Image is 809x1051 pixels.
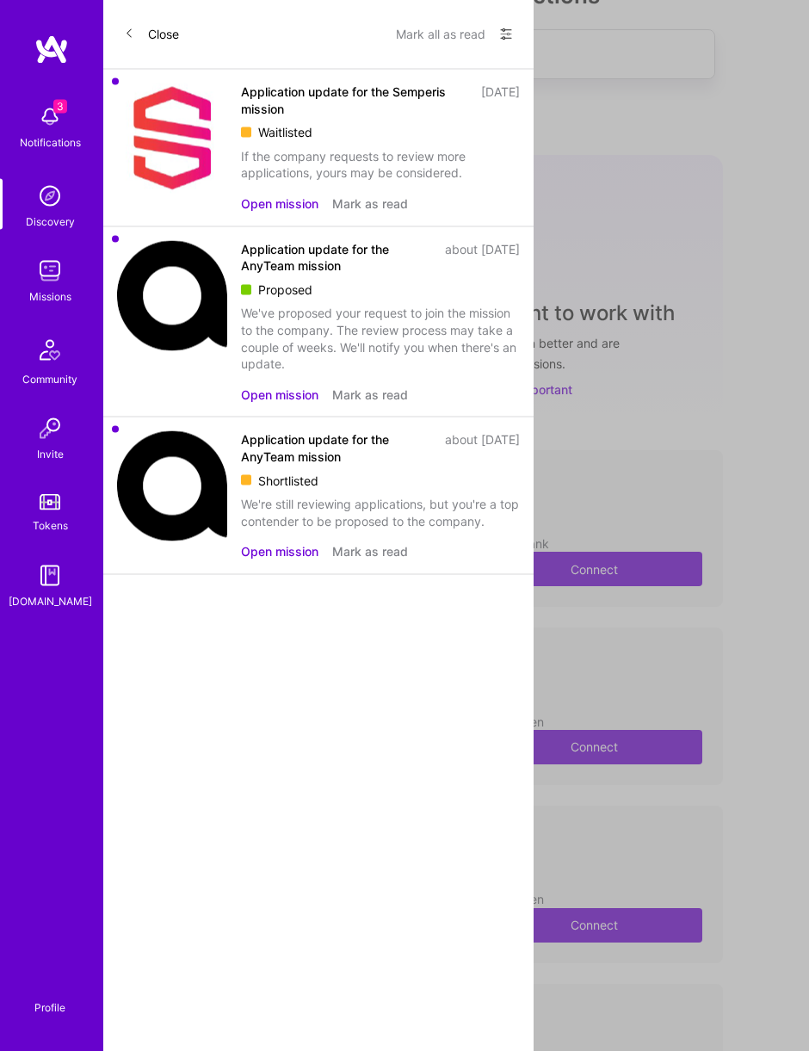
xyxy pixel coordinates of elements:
[117,431,227,541] img: Company Logo
[241,148,520,182] div: If the company requests to review more applications, yours may be considered.
[117,83,227,194] img: Company Logo
[241,496,520,529] div: We're still reviewing applications, but you're a top contender to be proposed to the company.
[332,543,408,560] button: Mark as read
[445,431,520,465] div: about [DATE]
[34,999,65,1017] div: Profile
[22,371,77,388] div: Community
[9,593,92,610] div: [DOMAIN_NAME]
[33,254,67,288] img: teamwork
[117,241,227,351] img: Company Logo
[481,83,520,117] div: [DATE]
[33,411,67,446] img: Invite
[29,330,71,371] img: Community
[33,179,67,213] img: discovery
[124,21,179,48] button: Close
[29,288,71,306] div: Missions
[332,386,408,404] button: Mark as read
[28,982,71,1017] a: Profile
[33,559,67,593] img: guide book
[33,100,67,134] img: bell
[241,83,471,117] div: Application update for the Semperis mission
[396,21,485,48] button: Mark all as read
[37,446,64,463] div: Invite
[332,195,408,213] button: Mark as read
[241,241,435,275] div: Application update for the AnyTeam mission
[53,100,67,114] span: 3
[241,305,520,372] div: We've proposed your request to join the mission to the company. The review process may take a cou...
[33,517,68,535] div: Tokens
[20,134,81,151] div: Notifications
[34,34,69,65] img: logo
[241,195,318,213] button: Open mission
[241,281,520,299] div: Proposed
[445,241,520,275] div: about [DATE]
[241,124,520,141] div: Waitlisted
[241,473,520,490] div: Shortlisted
[241,431,435,465] div: Application update for the AnyTeam mission
[40,494,60,510] img: tokens
[241,386,318,404] button: Open mission
[241,543,318,560] button: Open mission
[26,213,75,231] div: Discovery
